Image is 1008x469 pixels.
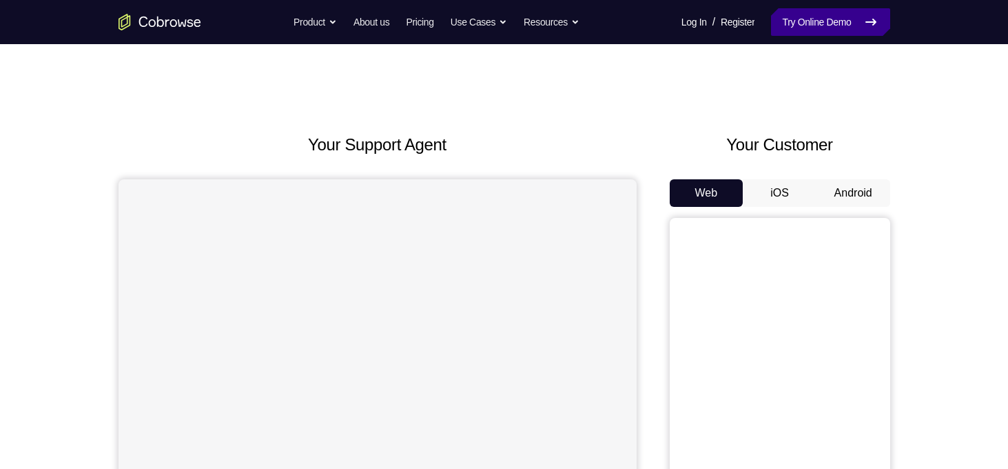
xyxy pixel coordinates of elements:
[524,8,579,36] button: Resources
[406,8,433,36] a: Pricing
[670,179,743,207] button: Web
[771,8,889,36] a: Try Online Demo
[119,14,201,30] a: Go to the home page
[294,8,337,36] button: Product
[721,8,754,36] a: Register
[451,8,507,36] button: Use Cases
[712,14,715,30] span: /
[816,179,890,207] button: Android
[743,179,816,207] button: iOS
[353,8,389,36] a: About us
[670,132,890,157] h2: Your Customer
[119,132,637,157] h2: Your Support Agent
[681,8,707,36] a: Log In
